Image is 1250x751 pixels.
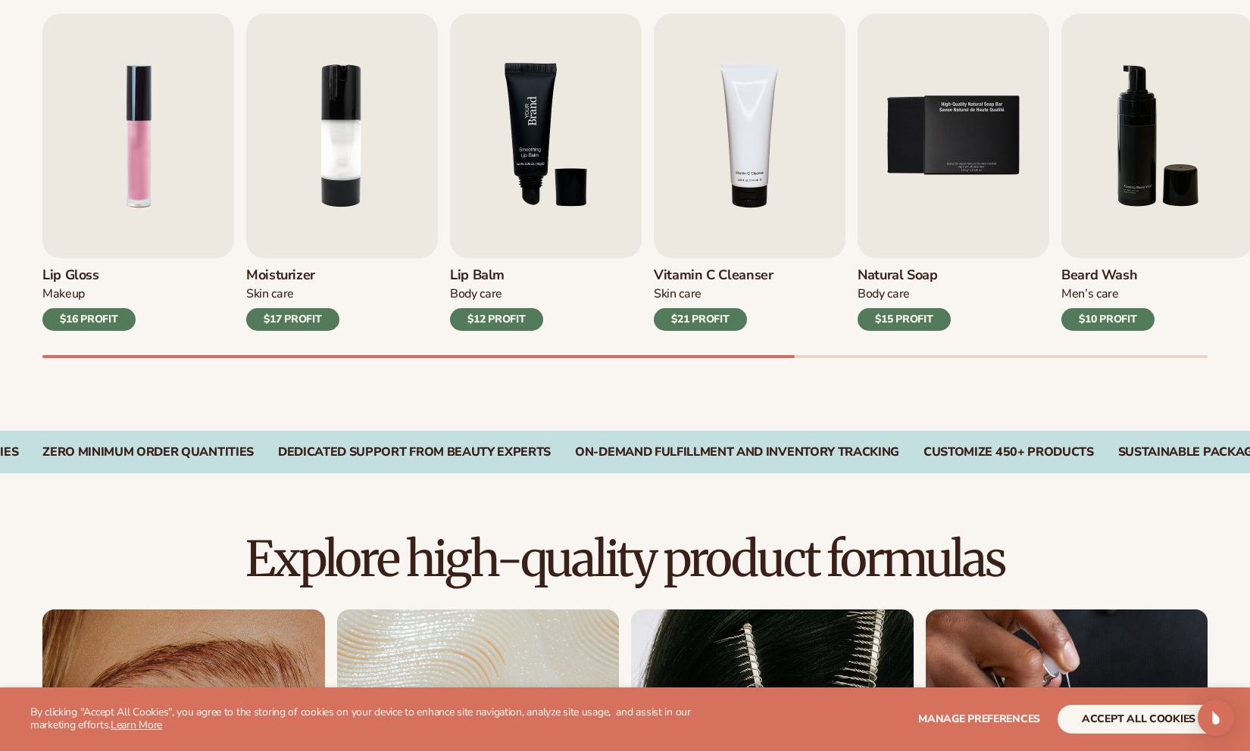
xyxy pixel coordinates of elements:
a: 2 / 9 [246,14,438,331]
a: Learn More [111,718,162,732]
div: Body Care [450,286,543,302]
div: $16 PROFIT [42,308,136,331]
a: 4 / 9 [654,14,845,331]
button: Manage preferences [918,705,1040,734]
div: On-Demand Fulfillment and Inventory Tracking [575,445,899,460]
h2: Explore high-quality product formulas [42,534,1208,584]
div: CUSTOMIZE 450+ PRODUCTS [923,445,1094,460]
div: $10 PROFIT [1061,308,1155,331]
h3: Lip Gloss [42,267,136,284]
img: Shopify Image 7 [450,14,642,258]
div: Makeup [42,286,136,302]
h3: Lip Balm [450,267,543,284]
a: 1 / 9 [42,14,234,331]
a: 3 / 9 [450,14,642,331]
div: Dedicated Support From Beauty Experts [278,445,551,460]
p: By clicking "Accept All Cookies", you agree to the storing of cookies on your device to enhance s... [30,706,721,732]
div: $15 PROFIT [858,308,951,331]
div: Open Intercom Messenger [1198,700,1234,736]
div: Skin Care [246,286,339,302]
button: accept all cookies [1058,705,1220,734]
div: Zero Minimum Order QuantitieS [42,445,254,460]
div: Men’s Care [1061,286,1155,302]
div: Body Care [858,286,951,302]
h3: Moisturizer [246,267,339,284]
div: $17 PROFIT [246,308,339,331]
div: $21 PROFIT [654,308,747,331]
span: Manage preferences [918,712,1040,726]
a: 5 / 9 [858,14,1049,331]
h3: Vitamin C Cleanser [654,267,773,284]
div: $12 PROFIT [450,308,543,331]
h3: Beard Wash [1061,267,1155,284]
h3: Natural Soap [858,267,951,284]
div: Skin Care [654,286,773,302]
